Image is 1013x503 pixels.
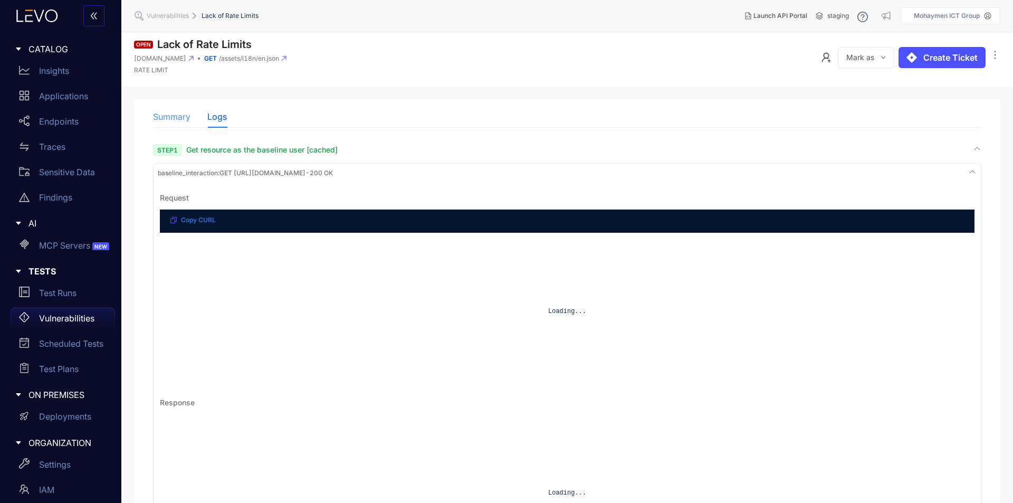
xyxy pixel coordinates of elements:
[147,12,189,20] span: Vulnerabilities
[11,136,115,162] a: Traces
[160,398,195,407] div: Response
[92,242,109,251] span: NEW
[11,406,115,432] a: Deployments
[39,314,94,323] p: Vulnerabilities
[39,412,91,421] p: Deployments
[753,12,807,20] span: Launch API Portal
[134,55,186,62] span: [DOMAIN_NAME]
[6,212,115,234] div: AI
[28,44,107,54] span: CATALOG
[207,112,227,121] div: Logs
[181,216,216,224] span: Copy CURL
[6,432,115,454] div: ORGANIZATION
[28,438,107,448] span: ORGANIZATION
[39,167,95,177] p: Sensitive Data
[15,391,22,398] span: caret-right
[39,193,72,202] p: Findings
[39,364,79,374] p: Test Plans
[11,111,115,136] a: Endpoints
[990,47,1000,64] button: ellipsis
[11,358,115,384] a: Test Plans
[90,12,98,21] span: double-left
[153,112,190,121] div: Summary
[39,117,79,126] p: Endpoints
[990,50,1000,62] span: ellipsis
[39,485,54,495] p: IAM
[838,47,894,68] button: Mark asdown
[737,7,816,24] button: Launch API Portal
[15,45,22,53] span: caret-right
[6,38,115,60] div: CATALOG
[186,145,338,154] span: Get resource as the baseline user [cached]
[15,268,22,275] span: caret-right
[6,260,115,282] div: TESTS
[134,41,153,49] span: Open
[204,54,217,62] span: GET
[11,235,115,260] a: MCP ServersNEW
[134,67,286,74] p: RATE LIMIT
[39,66,69,75] p: Insights
[153,144,182,156] span: Step 1
[202,12,259,20] span: Lack of Rate Limits
[11,308,115,333] a: Vulnerabilities
[11,187,115,212] a: Findings
[11,454,115,479] a: Settings
[39,460,71,469] p: Settings
[923,53,978,62] span: Create Ticket
[11,86,115,111] a: Applications
[899,47,986,68] button: Create Ticket
[19,192,30,203] span: warning
[39,241,111,250] p: MCP Servers
[11,333,115,358] a: Scheduled Tests
[158,169,219,177] span: baseline_interaction :
[827,12,849,20] span: staging
[914,12,980,20] p: Mohaymen ICT Group
[160,233,974,391] div: Loading...
[157,39,252,51] h1: Lack of Rate Limits
[28,267,107,276] span: TESTS
[158,169,333,177] span: GET [URL][DOMAIN_NAME] - 200 OK
[160,194,189,202] div: Request
[19,484,30,495] span: team
[219,55,279,62] span: /assets/i18n/en.json
[15,220,22,227] span: caret-right
[39,339,103,348] p: Scheduled Tests
[162,212,224,229] button: Copy CURL
[11,162,115,187] a: Sensitive Data
[83,5,104,26] button: double-left
[28,390,107,400] span: ON PREMISES
[881,55,886,61] span: down
[11,282,115,308] a: Test Runs
[6,384,115,406] div: ON PREMISES
[39,91,88,101] p: Applications
[821,52,832,63] span: user-add
[15,439,22,447] span: caret-right
[28,219,107,228] span: AI
[39,142,65,151] p: Traces
[846,53,874,62] span: Mark as
[11,60,115,86] a: Insights
[39,288,77,298] p: Test Runs
[19,141,30,152] span: swap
